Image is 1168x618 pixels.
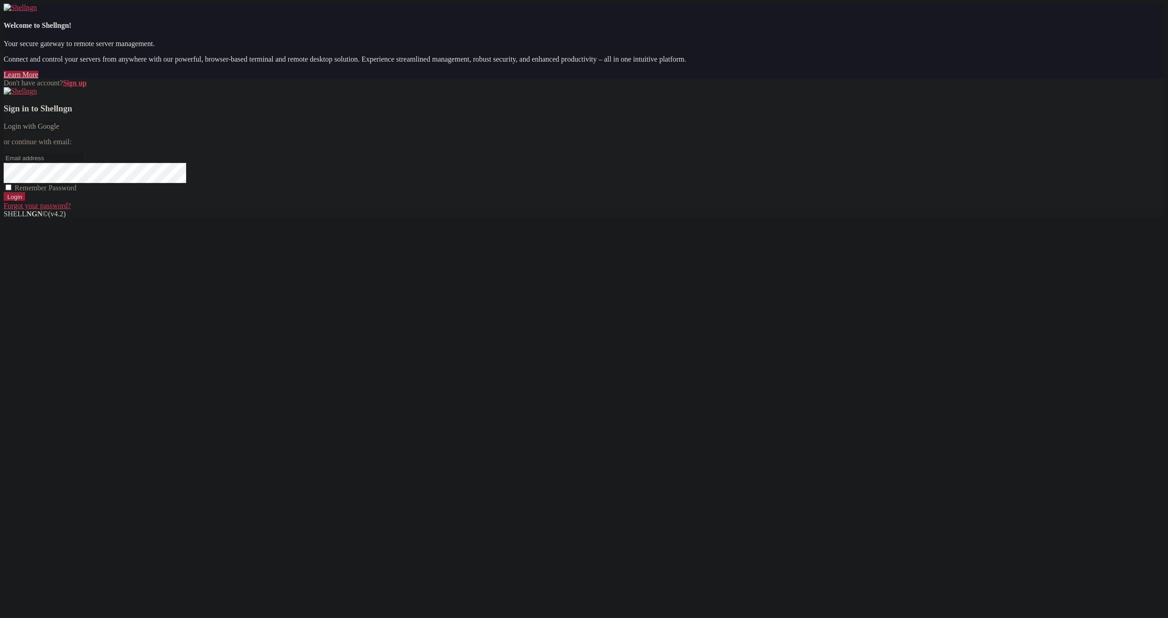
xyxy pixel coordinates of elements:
[4,192,26,202] input: Login
[15,184,77,192] span: Remember Password
[48,210,66,218] span: 4.2.0
[4,71,38,79] a: Learn More
[4,138,1164,146] p: or continue with email:
[4,153,84,163] input: Email address
[4,4,37,12] img: Shellngn
[4,55,1164,63] p: Connect and control your servers from anywhere with our powerful, browser-based terminal and remo...
[4,21,1164,30] h4: Welcome to Shellngn!
[4,87,37,95] img: Shellngn
[4,202,71,209] a: Forgot your password?
[4,104,1164,114] h3: Sign in to Shellngn
[26,210,43,218] b: NGN
[63,79,87,87] a: Sign up
[4,40,1164,48] p: Your secure gateway to remote server management.
[4,79,1164,87] div: Don't have account?
[4,210,66,218] span: SHELL ©
[4,122,59,130] a: Login with Google
[5,184,11,190] input: Remember Password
